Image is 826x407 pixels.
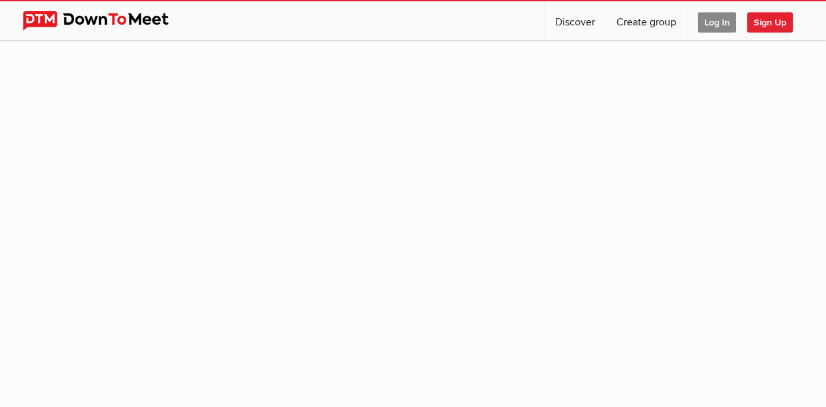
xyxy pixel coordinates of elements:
[545,1,605,40] a: Discover
[23,11,189,31] img: DownToMeet
[747,1,803,40] a: Sign Up
[698,12,736,33] span: Log In
[747,12,793,33] span: Sign Up
[606,1,687,40] a: Create group
[687,1,747,40] a: Log In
